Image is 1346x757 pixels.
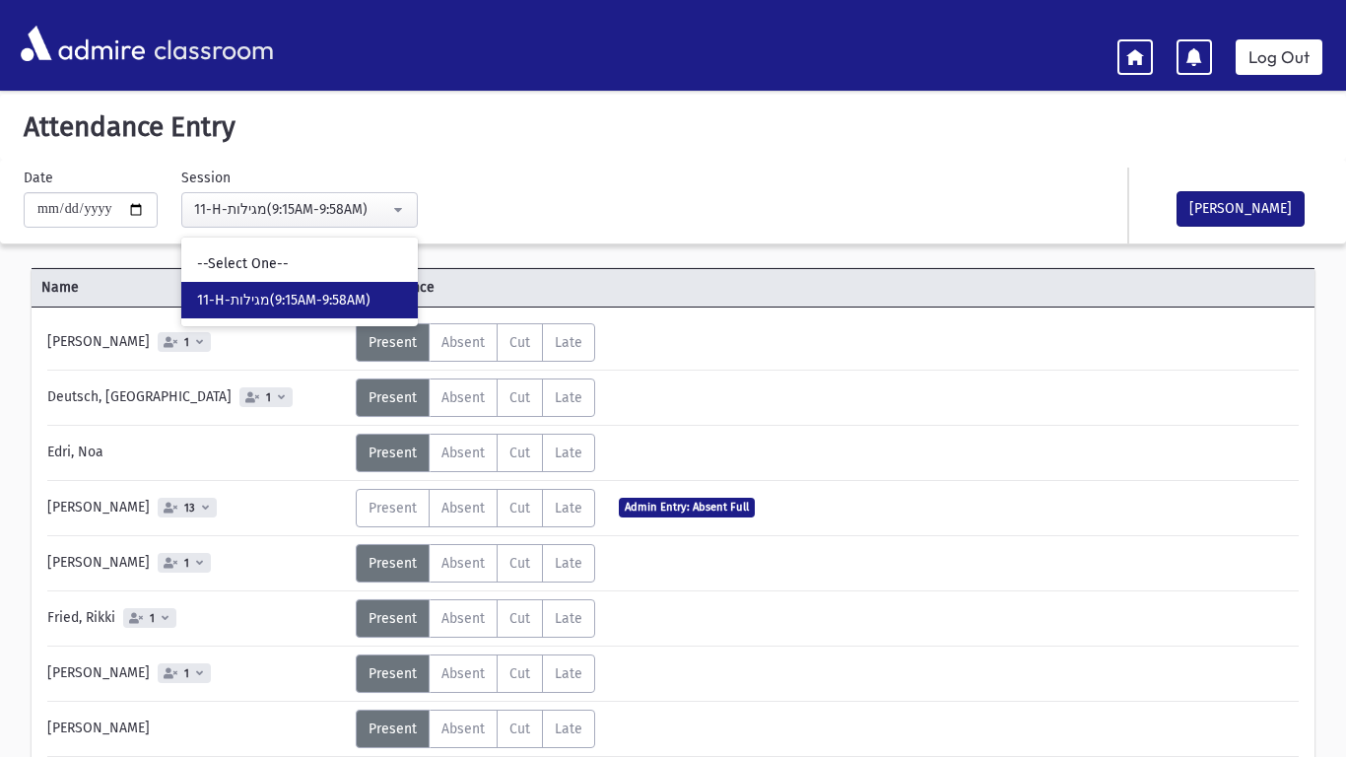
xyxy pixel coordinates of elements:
a: Log Out [1236,39,1322,75]
span: 1 [262,391,275,404]
span: Late [555,334,582,351]
div: Deutsch, [GEOGRAPHIC_DATA] [37,378,356,417]
label: Session [181,168,231,188]
div: [PERSON_NAME] [37,654,356,693]
div: [PERSON_NAME] [37,544,356,583]
span: Present [369,721,417,737]
span: Present [369,665,417,682]
span: Absent [441,721,485,737]
div: AttTypes [356,489,595,527]
label: Date [24,168,53,188]
span: Attendance [353,277,674,298]
span: 1 [180,336,193,349]
span: Cut [509,721,530,737]
div: AttTypes [356,710,595,748]
span: Late [555,665,582,682]
span: Absent [441,334,485,351]
span: Present [369,610,417,627]
button: [PERSON_NAME] [1177,191,1305,227]
div: AttTypes [356,599,595,638]
div: [PERSON_NAME] [37,323,356,362]
span: Cut [509,445,530,461]
span: Late [555,610,582,627]
span: classroom [150,18,274,70]
div: AttTypes [356,434,595,472]
span: 1 [180,557,193,570]
span: Present [369,334,417,351]
span: Admin Entry: Absent Full [619,498,755,516]
div: [PERSON_NAME] [37,710,356,748]
span: Present [369,389,417,406]
span: Name [32,277,353,298]
span: Cut [509,555,530,572]
span: Late [555,445,582,461]
button: 11-H-מגילות(9:15AM-9:58AM) [181,192,418,228]
span: Cut [509,334,530,351]
div: AttTypes [356,323,595,362]
span: Absent [441,389,485,406]
span: Absent [441,665,485,682]
span: Present [369,555,417,572]
span: Late [555,555,582,572]
span: 11-H-מגילות(9:15AM-9:58AM) [197,291,370,310]
div: AttTypes [356,654,595,693]
span: Absent [441,610,485,627]
div: Fried, Rikki [37,599,356,638]
span: 1 [180,667,193,680]
span: 1 [146,612,159,625]
div: [PERSON_NAME] [37,489,356,527]
span: Late [555,389,582,406]
span: Present [369,500,417,516]
img: AdmirePro [16,21,150,66]
span: Absent [441,445,485,461]
span: Cut [509,500,530,516]
span: Cut [509,610,530,627]
span: Present [369,445,417,461]
div: 11-H-מגילות(9:15AM-9:58AM) [194,199,389,220]
span: 13 [180,502,199,515]
span: Cut [509,665,530,682]
h5: Attendance Entry [16,110,1330,144]
span: --Select One-- [197,254,289,274]
div: AttTypes [356,544,595,583]
div: Edri, Noa [37,434,356,472]
div: AttTypes [356,378,595,417]
span: Absent [441,555,485,572]
span: Late [555,500,582,516]
span: Absent [441,500,485,516]
span: Cut [509,389,530,406]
